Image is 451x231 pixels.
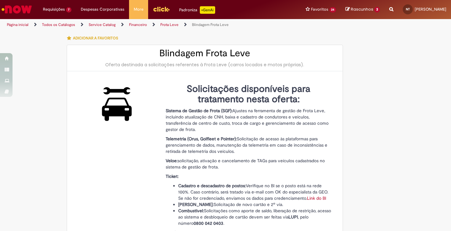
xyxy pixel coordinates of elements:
[129,22,147,27] a: Financeiro
[42,22,75,27] a: Todos os Catálogos
[194,220,223,226] strong: 0800 042 0403
[66,7,71,13] span: 7
[178,183,246,188] strong: Cadastro e descadastro de postos:
[406,7,410,11] span: NT
[178,183,332,201] li: Verifique no BI se o posto está na rede 100%. Caso contrário, será tratado via e-mail com OK do e...
[81,6,124,13] span: Despesas Corporativas
[166,136,237,142] strong: Telemetria (Orus, Golfleet e Pointer):
[166,158,178,163] strong: Veloe:
[200,6,215,14] p: +GenAi
[178,202,214,207] strong: [PERSON_NAME]:
[187,83,310,105] strong: Solicitações disponíveis para tratamento nesta oferta:
[166,158,332,170] p: solicitação, ativação e cancelamento de TAGs para veículos cadastrados no sistema de gestão de fr...
[43,6,65,13] span: Requisições
[1,3,33,16] img: ServiceNow
[351,6,373,12] span: Rascunhos
[73,62,336,68] div: Oferta destinada a solicitações referentes à Frota Leve (carros locados e motos próprias).
[307,195,326,201] a: Link do BI
[153,4,170,14] img: click_logo_yellow_360x200.png
[166,108,332,133] p: Ajustes na ferramenta de gestão de Frota Leve, incluindo atualização de CNH, baixa e cadastro de ...
[5,19,296,31] ul: Trilhas de página
[7,22,29,27] a: Página inicial
[166,136,332,154] p: Solicitação de acesso às plataformas para gerenciamento de dados, manutenção da telemetria em cas...
[178,208,204,213] strong: Combustível:
[178,208,332,226] li: Solicitações como aporte de saldo, liberação de restrição, acesso ao sistema e desbloqueio de car...
[374,7,380,13] span: 3
[166,108,232,113] strong: Sistema de Gestão de Frota (SGF):
[166,173,179,179] strong: Ticket:
[192,22,229,27] a: Blindagem Frota Leve
[89,22,116,27] a: Service Catalog
[178,201,332,208] li: Solicitação de novo cartão e 2ª via.
[73,48,336,58] h2: Blindagem Frota Leve
[67,32,122,45] button: Adicionar a Favoritos
[288,214,298,220] strong: LUPI
[345,7,380,13] a: Rascunhos
[96,84,138,124] img: Blindagem Frota Leve
[311,6,328,13] span: Favoritos
[73,36,118,41] span: Adicionar a Favoritos
[179,6,215,14] div: Padroniza
[134,6,143,13] span: More
[329,7,336,13] span: 24
[160,22,179,27] a: Frota Leve
[415,7,446,12] span: [PERSON_NAME]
